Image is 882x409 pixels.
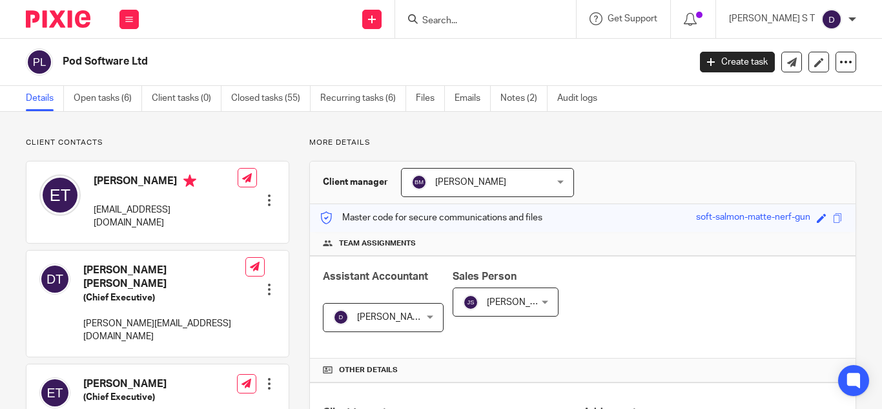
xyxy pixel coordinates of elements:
[26,138,289,148] p: Client contacts
[39,377,70,408] img: svg%3E
[821,9,842,30] img: svg%3E
[487,298,558,307] span: [PERSON_NAME]
[231,86,311,111] a: Closed tasks (55)
[74,86,142,111] a: Open tasks (6)
[26,48,53,76] img: svg%3E
[83,391,231,404] h5: (Chief Executive)
[411,174,427,190] img: svg%3E
[700,52,775,72] a: Create task
[453,271,517,282] span: Sales Person
[463,295,478,310] img: svg%3E
[83,377,231,391] h4: [PERSON_NAME]
[339,365,398,375] span: Other details
[63,55,557,68] h2: Pod Software Ltd
[608,14,657,23] span: Get Support
[320,211,542,224] p: Master code for secure communications and files
[83,264,245,291] h4: [PERSON_NAME] [PERSON_NAME]
[696,211,810,225] div: soft-salmon-matte-nerf-gun
[333,309,349,325] img: svg%3E
[435,178,506,187] span: [PERSON_NAME]
[309,138,856,148] p: More details
[152,86,221,111] a: Client tasks (0)
[94,204,238,230] p: [EMAIL_ADDRESS][DOMAIN_NAME]
[357,313,443,322] span: [PERSON_NAME] S T
[729,12,815,25] p: [PERSON_NAME] S T
[83,317,245,344] p: [PERSON_NAME][EMAIL_ADDRESS][DOMAIN_NAME]
[39,264,70,295] img: svg%3E
[39,174,81,216] img: svg%3E
[455,86,491,111] a: Emails
[421,16,537,27] input: Search
[416,86,445,111] a: Files
[339,238,416,249] span: Team assignments
[83,291,245,304] h5: (Chief Executive)
[320,86,406,111] a: Recurring tasks (6)
[94,174,238,191] h4: [PERSON_NAME]
[323,271,428,282] span: Assistant Accountant
[323,176,388,189] h3: Client manager
[183,174,196,187] i: Primary
[26,10,90,28] img: Pixie
[500,86,548,111] a: Notes (2)
[557,86,607,111] a: Audit logs
[26,86,64,111] a: Details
